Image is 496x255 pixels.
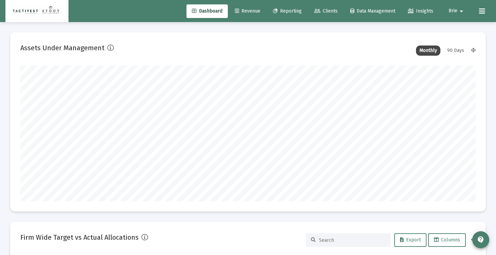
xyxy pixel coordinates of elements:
a: Clients [309,4,343,18]
a: Revenue [230,4,266,18]
mat-icon: contact_support [477,236,485,244]
a: Reporting [267,4,307,18]
input: Search [319,237,385,243]
a: Data Management [345,4,401,18]
span: Brie [449,8,457,14]
span: Revenue [235,8,260,14]
h2: Assets Under Management [20,42,104,53]
mat-icon: arrow_drop_down [457,4,465,18]
button: Export [394,233,426,247]
button: Columns [428,233,466,247]
span: Dashboard [192,8,222,14]
img: Dashboard [11,4,63,18]
span: Insights [408,8,433,14]
div: 90 Days [444,45,468,56]
span: Columns [434,237,460,243]
a: Dashboard [186,4,228,18]
span: Export [400,237,421,243]
button: Brie [440,4,474,18]
div: Monthly [416,45,440,56]
span: Clients [314,8,338,14]
span: Data Management [350,8,395,14]
span: Reporting [273,8,302,14]
h2: Firm Wide Target vs Actual Allocations [20,232,139,243]
a: Insights [402,4,439,18]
